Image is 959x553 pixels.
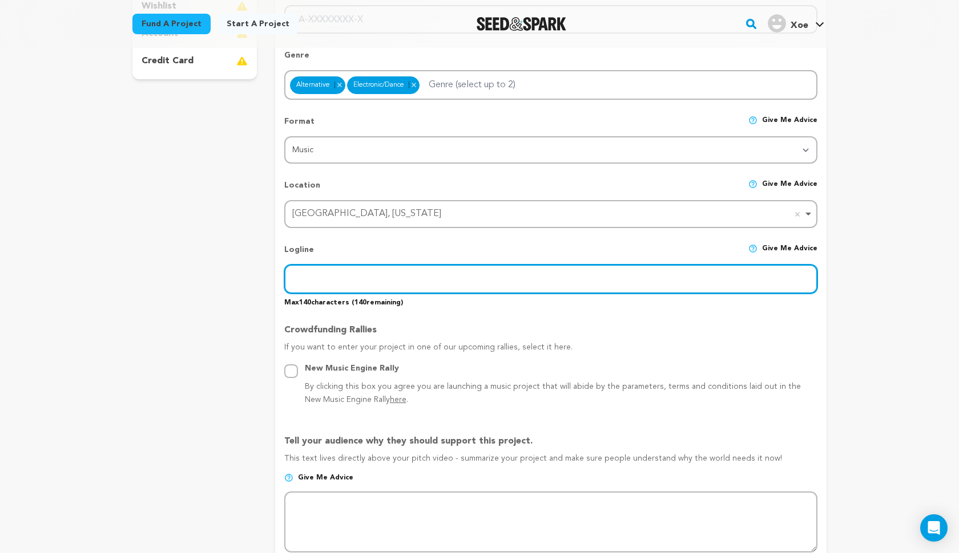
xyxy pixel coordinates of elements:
[290,76,345,95] div: Alternative
[292,206,803,222] div: [GEOGRAPHIC_DATA], [US_STATE]
[748,244,757,253] img: help-circle.svg
[748,180,757,189] img: help-circle.svg
[284,453,817,473] p: This text lives directly above your pitch video - summarize your project and make sure people und...
[768,14,808,32] div: Xoe's Profile
[920,514,948,542] div: Open Intercom Messenger
[284,294,817,307] p: Max characters ( remaining)
[132,14,211,34] a: Fund a project
[284,116,315,136] p: Format
[142,54,194,68] p: credit card
[305,362,817,376] div: New Music Engine Rally
[791,21,808,30] span: Xoe
[409,82,418,88] button: Remove item: 11284
[477,17,566,31] img: Seed&Spark Logo Dark Mode
[299,299,311,306] span: 140
[284,323,817,341] p: Crowdfunding Rallies
[284,434,817,453] p: Tell your audience why they should support this project.
[762,180,817,200] span: Give me advice
[765,12,827,36] span: Xoe's Profile
[284,473,293,482] img: help-circle.svg
[305,380,817,408] p: By clicking this box you agree you are launching a music project that will abide by the parameter...
[335,82,344,88] button: Remove item: 11274
[347,76,420,95] div: Electronic/Dance
[762,116,817,136] span: Give me advice
[217,14,299,34] a: Start a project
[284,50,817,70] p: Genre
[762,244,817,265] span: Give me advice
[298,473,353,482] span: Give me advice
[284,180,320,200] p: Location
[390,396,406,404] a: here
[422,74,540,92] input: Genre (select up to 2)
[748,116,757,125] img: help-circle.svg
[765,12,827,32] a: Xoe's Profile
[768,14,786,32] img: user.png
[792,209,803,220] button: Remove item: Austin, Texas
[132,52,257,70] button: credit card
[354,299,366,306] span: 140
[236,54,248,68] img: warning-full.svg
[477,17,566,31] a: Seed&Spark Homepage
[284,341,817,362] p: If you want to enter your project in one of our upcoming rallies, select it here.
[284,244,314,265] p: Logline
